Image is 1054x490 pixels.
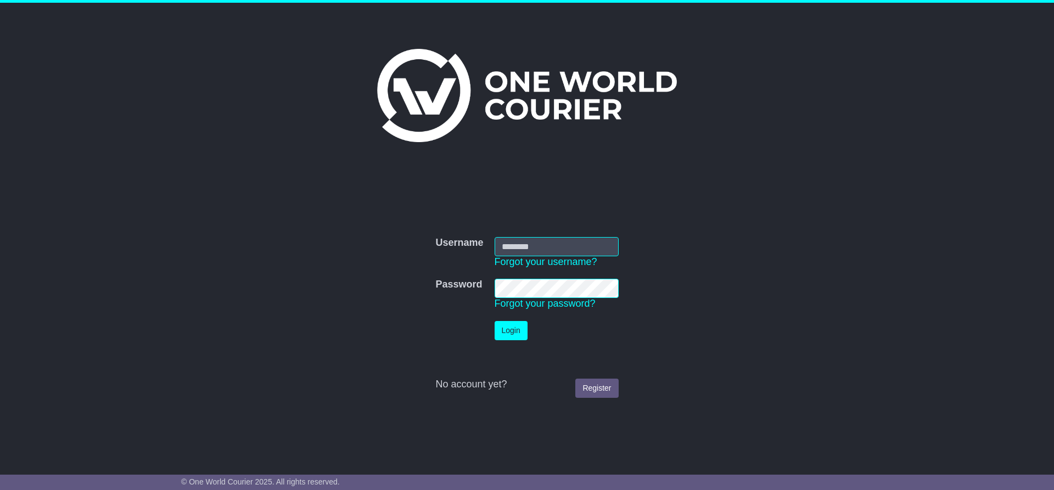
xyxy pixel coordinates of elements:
a: Forgot your username? [495,256,597,267]
span: © One World Courier 2025. All rights reserved. [181,477,340,486]
label: Password [435,279,482,291]
button: Login [495,321,528,340]
div: No account yet? [435,379,618,391]
a: Register [575,379,618,398]
label: Username [435,237,483,249]
a: Forgot your password? [495,298,596,309]
img: One World [377,49,677,142]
